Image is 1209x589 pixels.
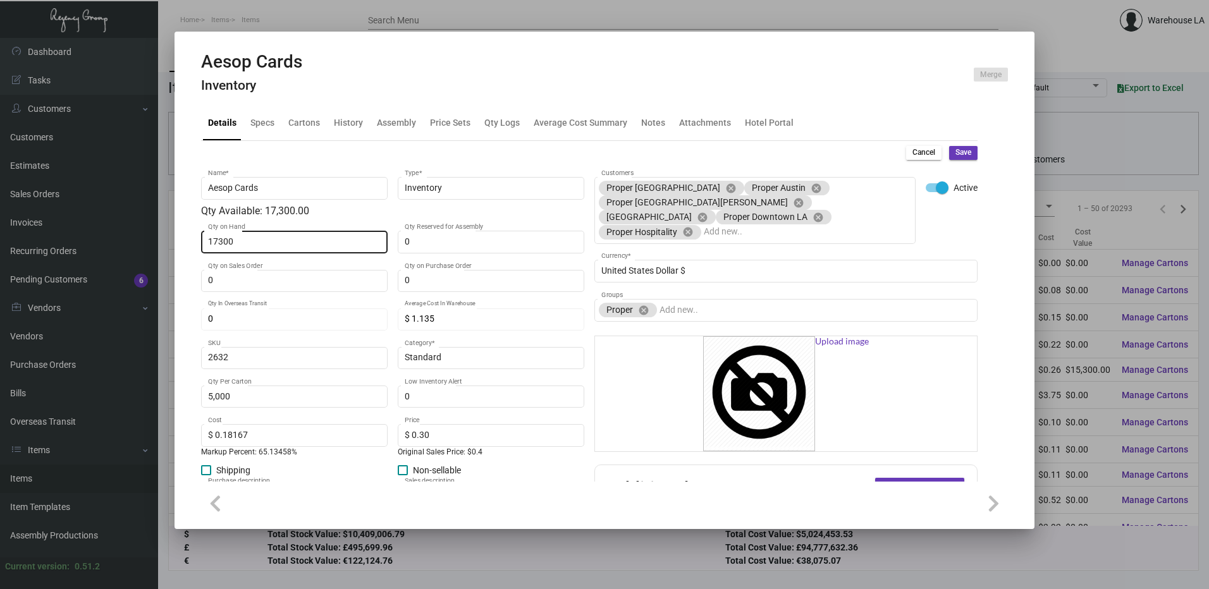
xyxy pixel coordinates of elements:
[5,560,70,573] div: Current version:
[201,51,302,73] h2: Aesop Cards
[599,195,812,210] mat-chip: Proper [GEOGRAPHIC_DATA][PERSON_NAME]
[413,463,461,478] span: Non-sellable
[75,560,100,573] div: 0.51.2
[811,183,822,194] mat-icon: cancel
[660,305,971,315] input: Add new..
[813,212,824,223] mat-icon: cancel
[815,336,869,451] span: Upload image
[704,227,909,237] input: Add new..
[955,147,971,158] span: Save
[334,116,363,130] div: History
[793,197,804,209] mat-icon: cancel
[679,116,731,130] div: Attachments
[638,305,649,316] mat-icon: cancel
[216,463,250,478] span: Shipping
[641,116,665,130] div: Notes
[974,68,1008,82] button: Merge
[250,116,274,130] div: Specs
[534,116,627,130] div: Average Cost Summary
[377,116,416,130] div: Assembly
[744,181,830,195] mat-chip: Proper Austin
[875,478,964,501] button: Add Additional Fee
[716,210,832,224] mat-chip: Proper Downtown LA
[725,183,737,194] mat-icon: cancel
[430,116,470,130] div: Price Sets
[599,225,701,240] mat-chip: Proper Hospitality
[980,70,1002,80] span: Merge
[599,181,744,195] mat-chip: Proper [GEOGRAPHIC_DATA]
[208,116,236,130] div: Details
[599,303,657,317] mat-chip: Proper
[682,226,694,238] mat-icon: cancel
[484,116,520,130] div: Qty Logs
[201,78,302,94] h4: Inventory
[745,116,794,130] div: Hotel Portal
[906,146,942,160] button: Cancel
[697,212,708,223] mat-icon: cancel
[608,478,730,501] h2: Additional Fees
[288,116,320,130] div: Cartons
[201,203,584,219] div: Qty Available: 17,300.00
[599,210,716,224] mat-chip: [GEOGRAPHIC_DATA]
[912,147,935,158] span: Cancel
[954,180,978,195] span: Active
[949,146,978,160] button: Save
